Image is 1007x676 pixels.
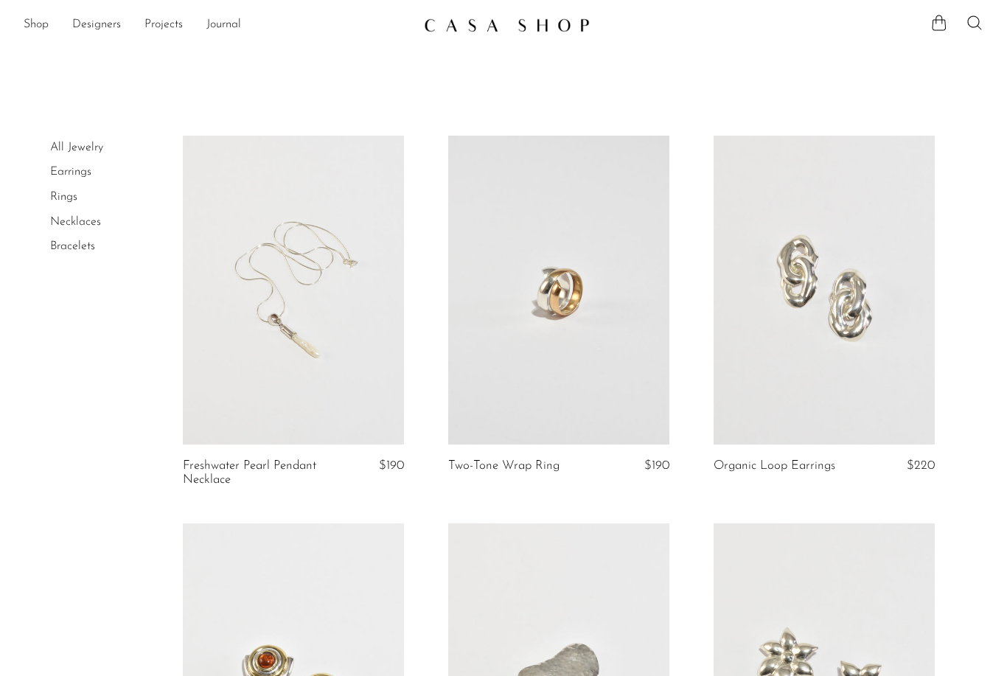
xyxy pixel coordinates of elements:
[644,459,669,472] span: $190
[50,240,95,252] a: Bracelets
[24,13,412,38] nav: Desktop navigation
[24,13,412,38] ul: NEW HEADER MENU
[50,191,77,203] a: Rings
[206,15,241,35] a: Journal
[183,459,329,487] a: Freshwater Pearl Pendant Necklace
[907,459,935,472] span: $220
[714,459,835,473] a: Organic Loop Earrings
[50,216,101,228] a: Necklaces
[448,459,560,473] a: Two-Tone Wrap Ring
[379,459,404,472] span: $190
[72,15,121,35] a: Designers
[24,15,49,35] a: Shop
[50,142,103,153] a: All Jewelry
[50,166,91,178] a: Earrings
[144,15,183,35] a: Projects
